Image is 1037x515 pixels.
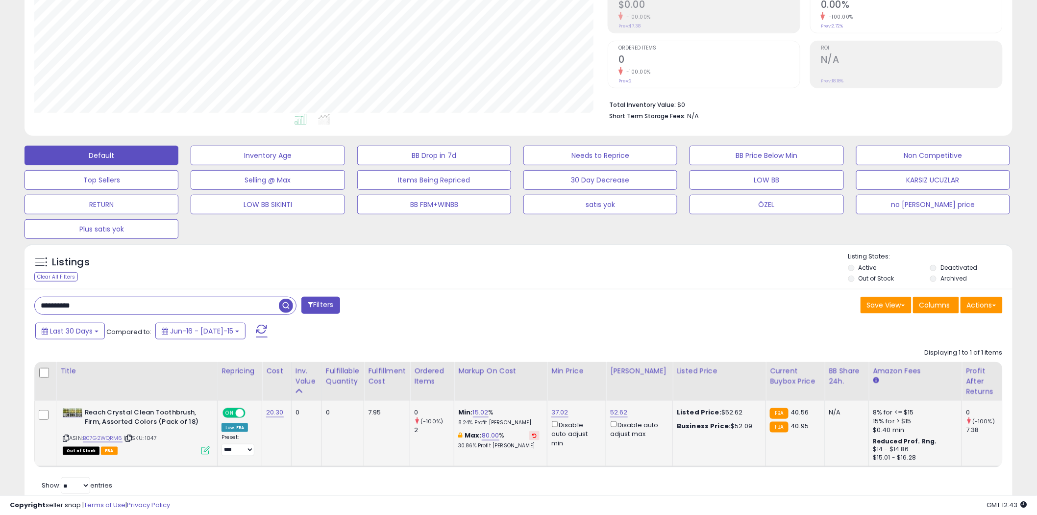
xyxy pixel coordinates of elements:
div: Inv. value [296,366,318,386]
small: Prev: 2.72% [821,23,843,29]
button: Selling @ Max [191,170,345,190]
div: Low. FBA [222,423,248,432]
span: ROI [821,46,1002,51]
span: Compared to: [106,327,151,336]
label: Archived [940,274,967,283]
span: | SKU: 1047 [124,434,157,442]
div: Markup on Cost [458,366,543,376]
a: 15.02 [473,408,489,417]
button: KARSIZ UCUZLAR [856,170,1010,190]
b: Reach Crystal Clean Toothbrush, Firm, Assorted Colors (Pack of 18) [85,408,204,429]
button: RETURN [25,195,178,214]
div: Ordered Items [414,366,450,386]
div: Fulfillable Quantity [326,366,360,386]
button: Inventory Age [191,146,345,165]
small: Prev: 18.18% [821,78,843,84]
a: 52.62 [610,408,628,417]
small: FBA [770,422,788,433]
p: Listing States: [848,252,1012,261]
div: N/A [829,408,861,417]
button: Top Sellers [25,170,178,190]
h2: N/A [821,54,1002,67]
div: % [458,408,540,426]
span: All listings that are currently out of stock and unavailable for purchase on Amazon [63,447,99,455]
span: Jun-16 - [DATE]-15 [170,326,233,336]
div: Title [60,366,213,376]
b: Min: [458,408,473,417]
button: no [PERSON_NAME] price [856,195,1010,214]
button: BB Price Below Min [690,146,843,165]
small: -100.00% [825,13,853,21]
a: 20.30 [266,408,284,417]
label: Active [859,263,877,272]
div: 15% for > $15 [873,417,954,426]
b: Short Term Storage Fees: [609,112,686,120]
span: N/A [687,111,699,121]
button: 30 Day Decrease [523,170,677,190]
img: 51f6qCkW0mS._SL40_.jpg [63,409,82,417]
small: -100.00% [623,68,651,76]
div: Disable auto adjust max [610,419,665,438]
span: OFF [244,409,260,417]
button: BB Drop in 7d [357,146,511,165]
b: Total Inventory Value: [609,101,676,109]
div: 8% for <= $15 [873,408,954,417]
button: Non Competitive [856,146,1010,165]
div: $15.01 - $16.28 [873,454,954,462]
span: Ordered Items [618,46,800,51]
div: % [458,431,540,449]
strong: Copyright [10,500,46,510]
div: Disable auto adjust min [551,419,598,448]
small: (-100%) [972,417,995,425]
button: satıs yok [523,195,677,214]
a: B07G2WQRM6 [83,434,123,442]
button: Columns [913,297,959,313]
button: Actions [961,297,1003,313]
span: Show: entries [42,481,112,490]
div: 7.95 [368,408,402,417]
div: seller snap | | [10,501,170,510]
li: $0 [609,98,995,110]
small: Prev: 2 [618,78,632,84]
b: Listed Price: [677,408,721,417]
div: 2 [414,426,454,435]
div: Clear All Filters [34,272,78,282]
div: $52.09 [677,422,758,431]
div: Current Buybox Price [770,366,820,386]
small: Prev: $7.38 [618,23,641,29]
button: ÖZEL [690,195,843,214]
a: Privacy Policy [127,500,170,510]
button: Plus satıs yok [25,219,178,239]
th: The percentage added to the cost of goods (COGS) that forms the calculator for Min & Max prices. [454,362,547,401]
div: Profit After Returns [966,366,1002,397]
div: 0 [326,408,356,417]
span: 2025-08-15 12:43 GMT [987,500,1027,510]
h2: 0 [618,54,800,67]
h5: Listings [52,256,90,269]
div: Displaying 1 to 1 of 1 items [925,348,1003,358]
button: Save View [861,297,912,313]
label: Deactivated [940,263,977,272]
small: -100.00% [623,13,651,21]
button: Filters [301,297,340,314]
span: 40.56 [791,408,809,417]
div: Listed Price [677,366,762,376]
div: $52.62 [677,408,758,417]
small: Amazon Fees. [873,376,879,385]
div: 0 [414,408,454,417]
div: Cost [266,366,287,376]
button: Items Being Repriced [357,170,511,190]
div: 0 [966,408,1006,417]
button: Needs to Reprice [523,146,677,165]
span: 40.95 [791,421,809,431]
div: Preset: [222,434,254,456]
span: ON [223,409,236,417]
small: (-100%) [420,417,443,425]
button: Default [25,146,178,165]
div: Repricing [222,366,258,376]
p: 30.86% Profit [PERSON_NAME] [458,442,540,449]
div: Fulfillment Cost [368,366,406,386]
b: Max: [465,431,482,440]
div: Amazon Fees [873,366,958,376]
b: Reduced Prof. Rng. [873,437,937,445]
